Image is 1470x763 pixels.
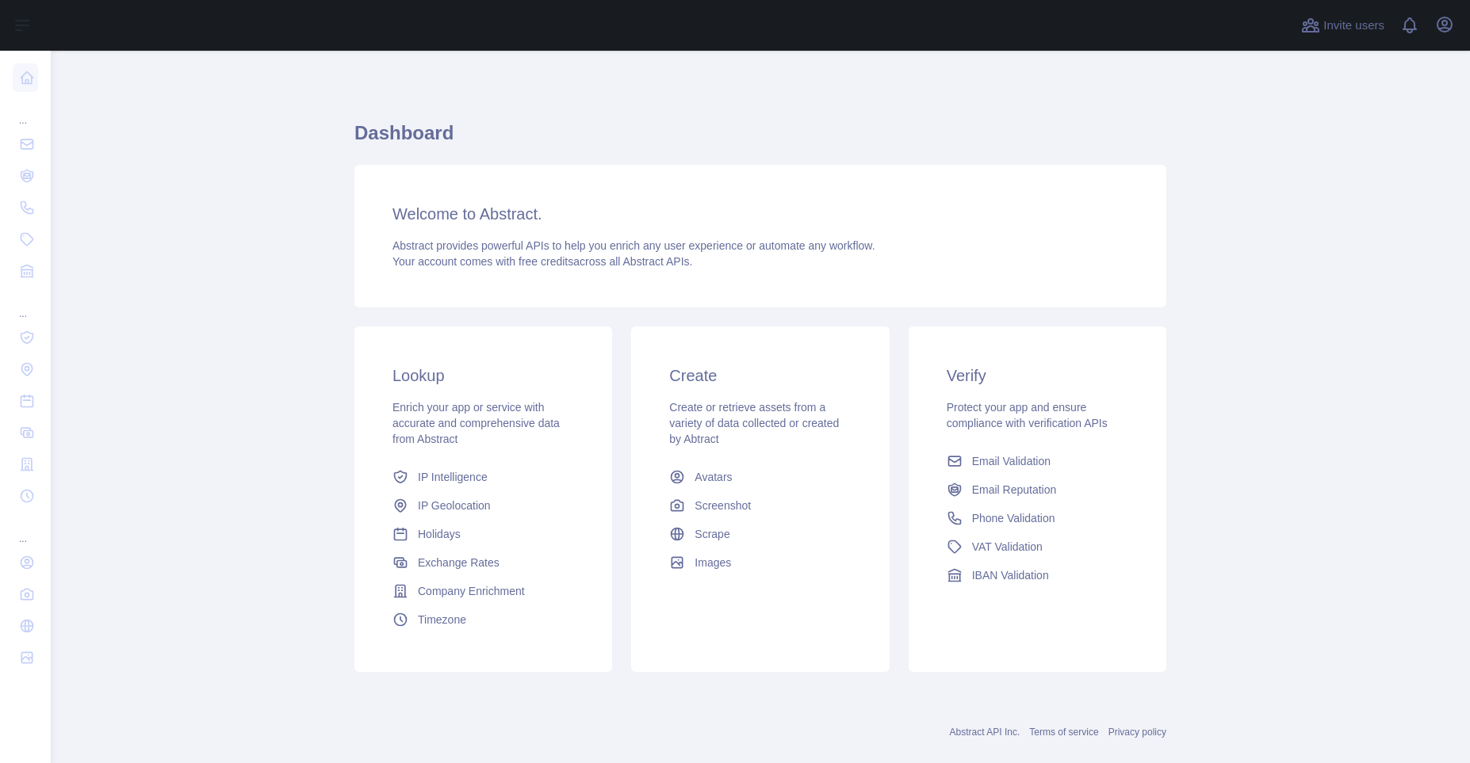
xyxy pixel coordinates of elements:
h3: Verify [947,364,1128,387]
span: Enrich your app or service with accurate and comprehensive data from Abstract [392,401,560,445]
span: Holidays [418,526,461,542]
h3: Welcome to Abstract. [392,203,1128,225]
span: IP Intelligence [418,469,488,485]
a: Email Reputation [940,475,1135,504]
a: Scrape [663,520,857,548]
a: IBAN Validation [940,561,1135,589]
span: Protect your app and ensure compliance with verification APIs [947,401,1108,429]
span: VAT Validation [972,539,1043,555]
span: Scrape [695,526,729,542]
a: Avatars [663,463,857,491]
span: Screenshot [695,498,751,513]
span: Images [695,555,731,570]
h3: Create [669,364,851,387]
a: Company Enrichment [386,577,580,605]
a: Phone Validation [940,504,1135,532]
span: IBAN Validation [972,567,1049,583]
span: IP Geolocation [418,498,491,513]
span: Company Enrichment [418,583,525,599]
span: Create or retrieve assets from a variety of data collected or created by Abtract [669,401,839,445]
a: Holidays [386,520,580,548]
span: Email Validation [972,453,1051,469]
a: IP Geolocation [386,491,580,520]
div: ... [13,288,38,320]
span: Timezone [418,612,466,628]
h3: Lookup [392,364,574,387]
a: Exchange Rates [386,548,580,577]
span: Your account comes with across all Abstract APIs. [392,255,692,268]
div: ... [13,513,38,545]
a: Abstract API Inc. [950,727,1020,738]
a: Terms of service [1029,727,1098,738]
span: Avatars [695,469,732,485]
span: Phone Validation [972,510,1055,526]
a: Timezone [386,605,580,634]
a: IP Intelligence [386,463,580,491]
a: Screenshot [663,491,857,520]
a: VAT Validation [940,532,1135,561]
span: free credits [519,255,573,268]
span: Abstract provides powerful APIs to help you enrich any user experience or automate any workflow. [392,239,875,252]
button: Invite users [1298,13,1388,38]
div: ... [13,95,38,127]
span: Email Reputation [972,482,1057,498]
span: Exchange Rates [418,555,500,570]
span: Invite users [1323,17,1384,35]
a: Email Validation [940,447,1135,475]
a: Privacy policy [1108,727,1166,738]
h1: Dashboard [354,120,1166,158]
a: Images [663,548,857,577]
